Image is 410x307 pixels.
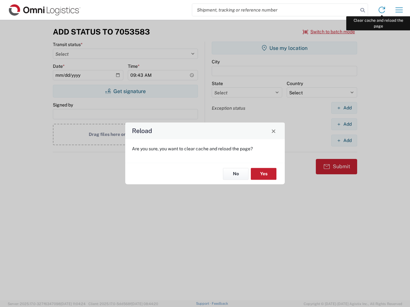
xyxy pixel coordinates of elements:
button: Yes [251,168,276,180]
p: Are you sure, you want to clear cache and reload the page? [132,146,278,152]
input: Shipment, tracking or reference number [192,4,358,16]
h4: Reload [132,126,152,136]
button: Close [269,126,278,135]
button: No [223,168,249,180]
